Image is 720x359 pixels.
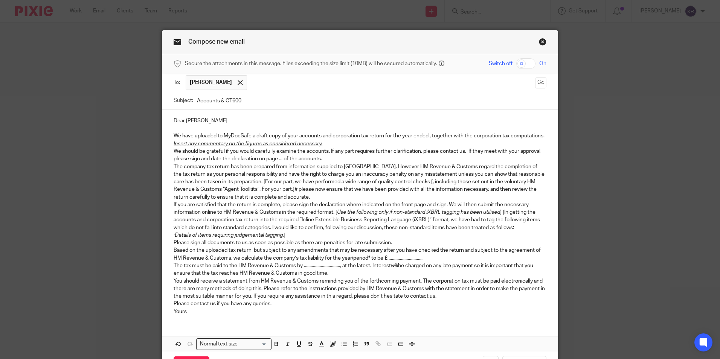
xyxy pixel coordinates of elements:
input: Search for option [240,340,267,348]
div: Search for option [196,338,272,350]
p: If you are satisfied that the return is complete, please sign the declaration where indicated on ... [174,201,546,231]
p: We should be grateful if you would carefully examine the accounts. If any part requires further c... [174,148,546,163]
label: Subject: [174,97,193,104]
label: To: [174,79,182,86]
p: · ] [174,231,546,239]
p: The tax must be paid to the HM Revenue & Customs by ................................, at the late... [174,262,546,277]
p: Dear [PERSON_NAME] [174,117,546,125]
em: Details of items requiring judgemental tagging. [175,233,284,238]
span: Normal text size [198,340,239,348]
em: will [391,263,398,268]
p: Please contact us if you have any queries. [174,300,546,307]
span: [PERSON_NAME] [190,79,232,86]
em: Use the following only if non-standard iXBRL tagging has been utilised [337,210,500,215]
p: Yours [174,308,546,315]
p: The company tax return has been prepared from information supplied to [GEOGRAPHIC_DATA]. However ... [174,163,546,201]
p: We have uploaded to MyDocSafe a draft copy of your accounts and corporation tax return for the ye... [174,132,546,140]
button: Cc [535,77,546,88]
span: Switch off [489,60,513,67]
a: Close this dialog window [539,38,546,48]
p: Please sign all documents to us as soon as possible as there are penalties for late submission. [174,239,546,246]
u: Insert any commentary on the figures as considered necessary. [174,141,322,146]
span: Compose new email [188,39,245,45]
span: On [539,60,546,67]
span: Secure the attachments in this message. Files exceeding the size limit (10MB) will be secured aut... [185,60,437,67]
p: Based on the uploaded tax return, but subject to any amendments that may be necessary after you h... [174,246,546,262]
p: You should receive a statement from HM Revenue & Customs reminding you of the forthcoming payment... [174,277,546,300]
